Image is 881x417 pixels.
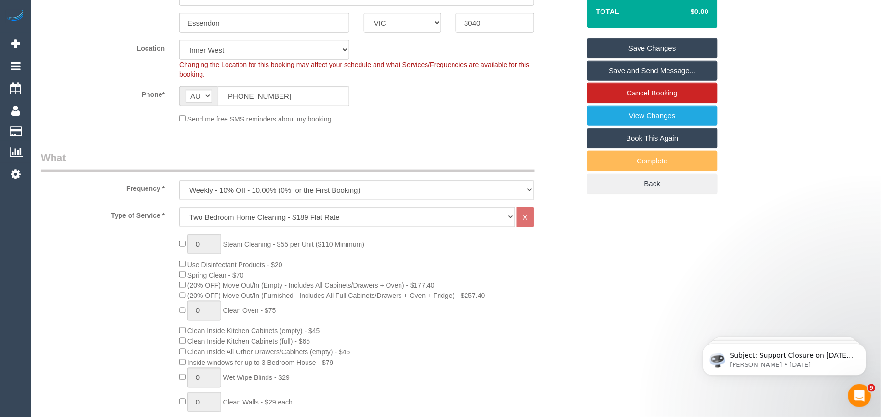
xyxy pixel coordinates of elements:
span: Send me free SMS reminders about my booking [187,115,332,123]
strong: Total [596,7,620,15]
h4: $0.00 [662,8,708,16]
img: Automaid Logo [6,10,25,23]
span: Inside windows for up to 3 Bedroom House - $79 [187,359,334,367]
span: Clean Oven - $75 [223,307,276,315]
span: Clean Walls - $29 each [223,399,293,406]
span: (20% OFF) Move Out/In (Empty - Includes All Cabinets/Drawers + Oven) - $177.40 [187,282,435,290]
span: Steam Cleaning - $55 per Unit ($110 Minimum) [223,241,364,248]
span: Use Disinfectant Products - $20 [187,261,282,269]
iframe: Intercom live chat [848,384,871,407]
a: Save and Send Message... [587,61,718,81]
label: Location [34,40,172,53]
iframe: Intercom notifications message [688,323,881,391]
span: (20% OFF) Move Out/In (Furnished - Includes All Full Cabinets/Drawers + Oven + Fridge) - $257.40 [187,292,485,300]
span: Wet Wipe Blinds - $29 [223,374,290,382]
label: Type of Service * [34,207,172,220]
span: Spring Clean - $70 [187,271,244,279]
span: 9 [868,384,876,392]
label: Phone* [34,86,172,99]
a: Save Changes [587,38,718,58]
input: Phone* [218,86,349,106]
span: Clean Inside All Other Drawers/Cabinets (empty) - $45 [187,349,350,356]
a: View Changes [587,106,718,126]
a: Cancel Booking [587,83,718,103]
span: Clean Inside Kitchen Cabinets (full) - $65 [187,338,310,346]
span: Changing the Location for this booking may affect your schedule and what Services/Frequencies are... [179,61,530,78]
a: Back [587,174,718,194]
input: Suburb* [179,13,349,33]
a: Book This Again [587,128,718,148]
label: Frequency * [34,180,172,193]
input: Post Code* [456,13,534,33]
span: Clean Inside Kitchen Cabinets (empty) - $45 [187,327,320,335]
legend: What [41,150,535,172]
